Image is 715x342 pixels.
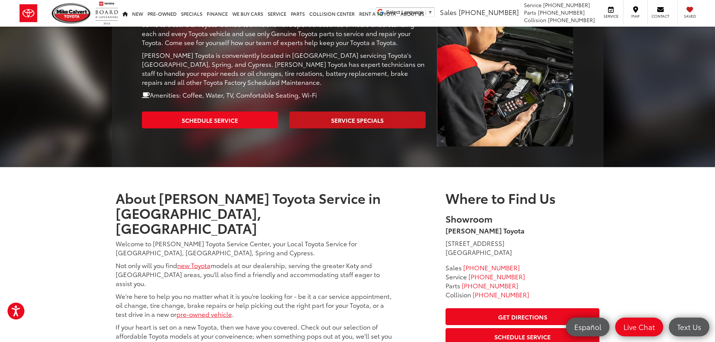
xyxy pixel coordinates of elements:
[116,291,393,318] p: We're here to help you no matter what it is you're looking for - be it a car service appointment,...
[524,9,536,16] span: Parts
[669,318,709,336] a: Text Us
[446,227,599,235] h5: [PERSON_NAME] Toyota
[602,14,619,19] span: Service
[473,290,529,299] a: <span class='callNowClass4'>713-558-8282</span>
[52,3,92,24] img: Mike Calvert Toyota
[566,318,610,336] a: Español
[570,322,605,331] span: Español
[682,14,698,19] span: Saved
[548,16,595,24] span: [PHONE_NUMBER]
[627,14,644,19] span: Map
[462,281,518,290] a: <span class='callNowClass3'>713-561-5088</span>
[116,239,393,257] p: Welcome to [PERSON_NAME] Toyota Service Center, your Local Toyota Service for [GEOGRAPHIC_DATA], ...
[652,14,669,19] span: Contact
[446,214,599,223] h5: Showroom
[463,263,520,272] a: <span class='callNowClass'>713-597-5313</span>
[446,263,462,272] span: Sales
[620,322,659,331] span: Live Chat
[524,16,546,24] span: Collision
[446,272,467,281] span: Service
[462,281,518,290] span: [PHONE_NUMBER]
[177,261,211,270] a: new Toyota
[176,309,232,318] a: pre-owned vehicle
[673,322,705,331] span: Text Us
[437,11,573,146] img: Service Center | Mike Calvert Toyota in Houston TX
[524,1,542,9] span: Service
[463,263,520,272] span: [PHONE_NUMBER]
[142,90,426,99] p: Amenities: Coffee, Water, TV, Comfortable Seating, Wi-Fi
[468,272,525,281] span: [PHONE_NUMBER]
[446,281,460,290] span: Parts
[446,290,471,299] span: Collision
[538,9,585,16] span: [PHONE_NUMBER]
[440,7,457,17] span: Sales
[142,111,278,128] a: Schedule Service
[446,308,599,325] a: Get Directions
[116,261,393,288] p: Not only will you find models at our dealership, serving the greater Katy and [GEOGRAPHIC_DATA] a...
[473,290,529,299] span: [PHONE_NUMBER]
[116,190,393,235] h1: About [PERSON_NAME] Toyota Service in [GEOGRAPHIC_DATA], [GEOGRAPHIC_DATA]
[446,238,599,256] address: [STREET_ADDRESS] [GEOGRAPHIC_DATA]
[459,7,519,17] span: [PHONE_NUMBER]
[142,50,426,86] p: [PERSON_NAME] Toyota is conveniently located in [GEOGRAPHIC_DATA] servicing Toyota's [GEOGRAPHIC_...
[543,1,590,9] span: [PHONE_NUMBER]
[468,272,525,281] a: <span class='callNowClass2'>346-577-8734</span>
[428,9,433,15] span: ▼
[446,190,599,205] h4: Where to Find Us
[615,318,663,336] a: Live Chat
[289,111,426,128] a: Service Specials
[142,11,426,47] p: [PERSON_NAME] Toyota is committed to providing the care and expert service that our guests come t...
